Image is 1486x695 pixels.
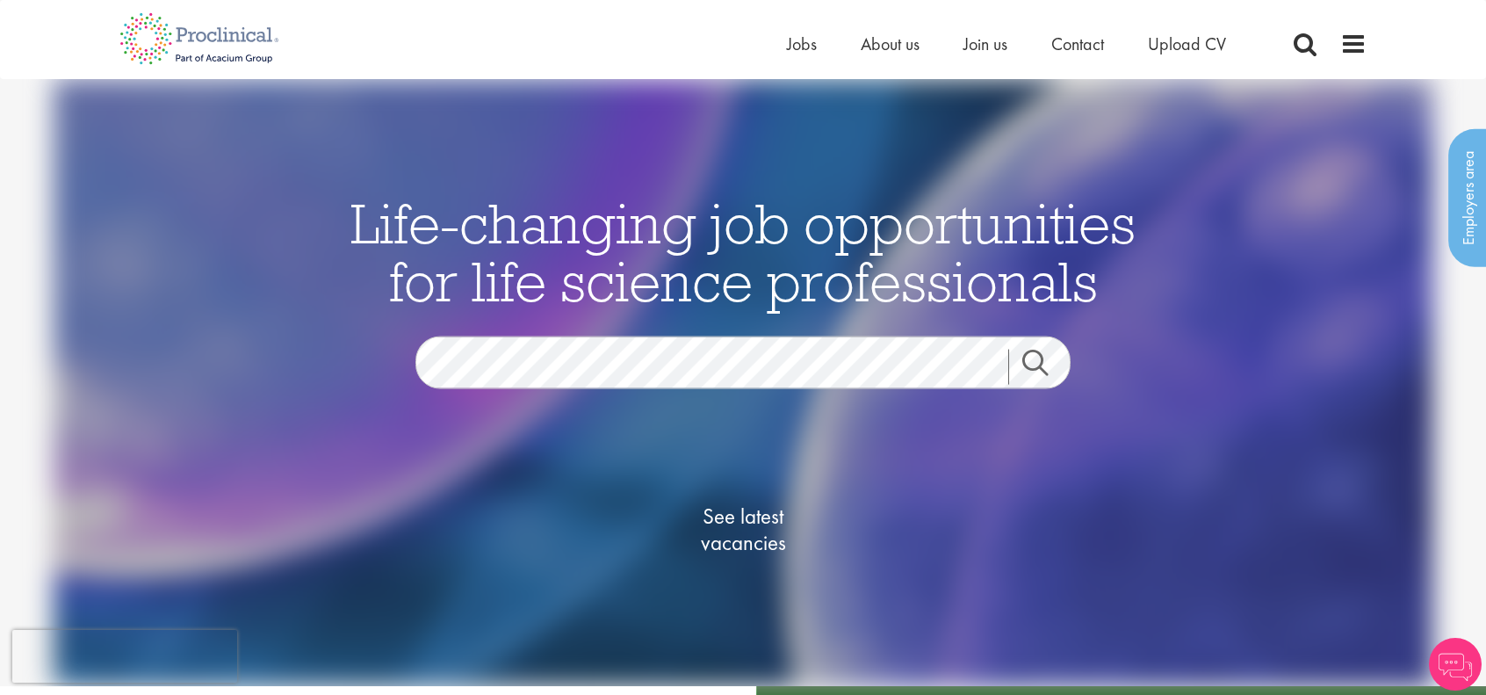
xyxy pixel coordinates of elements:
span: Life-changing job opportunities for life science professionals [350,188,1136,316]
a: Contact [1051,33,1104,55]
a: About us [861,33,920,55]
a: Job search submit button [1008,350,1084,385]
iframe: reCAPTCHA [12,630,237,683]
a: Jobs [787,33,817,55]
span: See latest vacancies [655,503,831,556]
a: See latestvacancies [655,433,831,626]
img: candidate home [54,79,1432,686]
img: Chatbot [1429,638,1482,691]
a: Upload CV [1148,33,1226,55]
a: Join us [963,33,1007,55]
